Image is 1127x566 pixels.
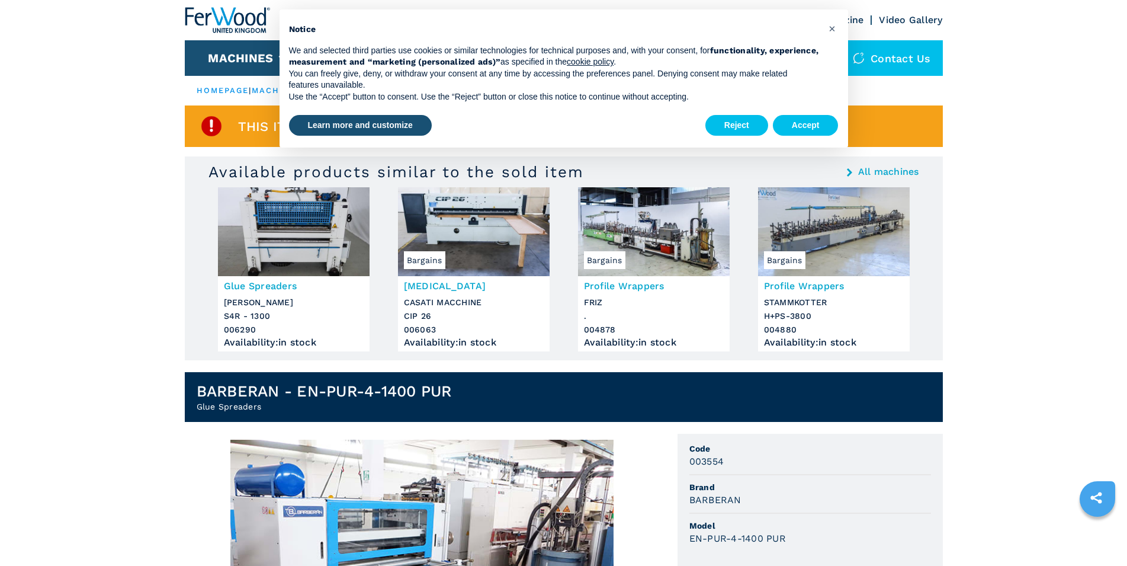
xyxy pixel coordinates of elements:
[224,340,364,346] div: Availability : in stock
[224,296,364,337] h3: [PERSON_NAME] S4R - 1300 006290
[764,251,805,269] span: Bargains
[578,187,730,351] a: Profile Wrappers FRIZ .BargainsProfile WrappersFRIZ.004878Availability:in stock
[185,7,270,33] img: Ferwood
[224,279,364,293] h3: Glue Spreaders
[758,187,910,351] a: Profile Wrappers STAMMKOTTER H+PS-3800BargainsProfile WrappersSTAMMKOTTERH+PS-3800004880Availabil...
[238,120,426,133] span: This item is already sold
[689,443,931,455] span: Code
[404,340,544,346] div: Availability : in stock
[249,86,251,95] span: |
[584,279,724,293] h3: Profile Wrappers
[197,401,452,412] h2: Glue Spreaders
[823,19,842,38] button: Close this notice
[764,279,904,293] h3: Profile Wrappers
[584,340,724,346] div: Availability : in stock
[197,86,249,95] a: HOMEPAGE
[289,115,432,136] button: Learn more and customize
[853,52,865,64] img: Contact us
[689,532,786,545] h3: EN-PUR-4-1400 PUR
[208,51,273,65] button: Machines
[218,187,370,276] img: Glue Spreaders OSAMA S4R - 1300
[584,296,724,337] h3: FRIZ . 004878
[289,68,820,91] p: You can freely give, deny, or withdraw your consent at any time by accessing the preferences pane...
[764,340,904,346] div: Availability : in stock
[829,21,836,36] span: ×
[218,187,370,351] a: Glue Spreaders OSAMA S4R - 1300Glue Spreaders[PERSON_NAME]S4R - 1300006290Availability:in stock
[404,296,544,337] h3: CASATI MACCHINE CIP 26 006063
[252,86,303,95] a: machines
[289,24,820,36] h2: Notice
[858,167,919,177] a: All machines
[404,251,445,269] span: Bargains
[200,114,223,138] img: SoldProduct
[578,187,730,276] img: Profile Wrappers FRIZ .
[289,91,820,103] p: Use the “Accept” button to consent. Use the “Reject” button or close this notice to continue with...
[289,45,820,68] p: We and selected third parties use cookies or similar technologies for technical purposes and, wit...
[689,455,724,468] h3: 003554
[758,187,910,276] img: Profile Wrappers STAMMKOTTER H+PS-3800
[404,279,544,293] h3: [MEDICAL_DATA]
[689,520,931,532] span: Model
[1081,483,1111,513] a: sharethis
[705,115,768,136] button: Reject
[689,481,931,493] span: Brand
[879,14,942,25] a: Video Gallery
[689,493,741,507] h3: BARBERAN
[398,187,550,276] img: Guillotine CASATI MACCHINE CIP 26
[773,115,839,136] button: Accept
[208,162,584,181] h3: Available products similar to the sold item
[584,251,625,269] span: Bargains
[398,187,550,351] a: Guillotine CASATI MACCHINE CIP 26Bargains[MEDICAL_DATA]CASATI MACCHINECIP 26006063Availability:in...
[197,382,452,401] h1: BARBERAN - EN-PUR-4-1400 PUR
[289,46,819,67] strong: functionality, experience, measurement and “marketing (personalized ads)”
[764,296,904,337] h3: STAMMKOTTER H+PS-3800 004880
[567,57,614,66] a: cookie policy
[841,40,943,76] div: Contact us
